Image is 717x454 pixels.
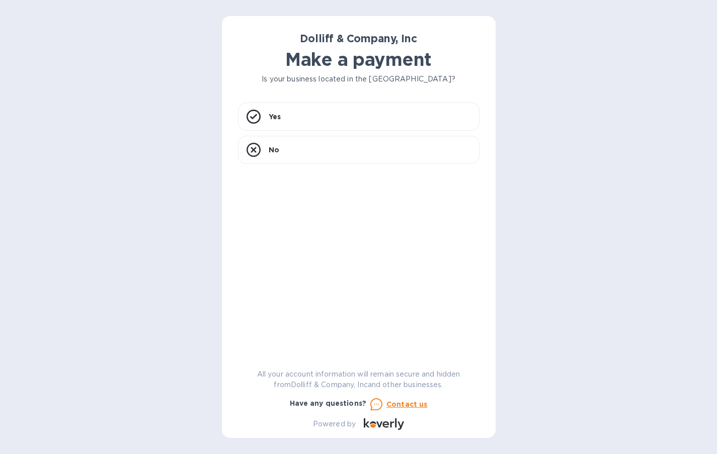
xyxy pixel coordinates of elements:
[313,419,356,429] p: Powered by
[300,32,417,45] b: Dolliff & Company, Inc
[290,399,367,407] b: Have any questions?
[386,400,428,408] u: Contact us
[269,112,281,122] p: Yes
[238,369,480,390] p: All your account information will remain secure and hidden from Dolliff & Company, Inc and other ...
[238,74,480,84] p: Is your business located in the [GEOGRAPHIC_DATA]?
[238,49,480,70] h1: Make a payment
[269,145,279,155] p: No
